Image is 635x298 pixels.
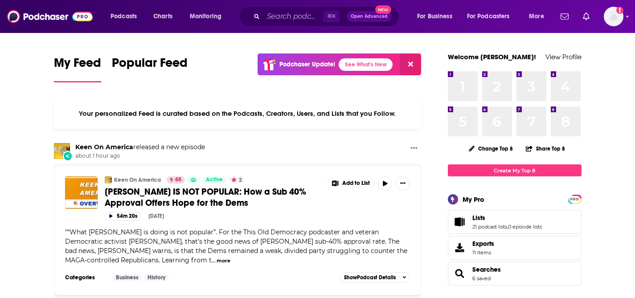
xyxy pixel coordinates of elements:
[523,9,555,24] button: open menu
[54,143,70,159] img: Keen On America
[206,176,223,184] span: Active
[461,9,523,24] button: open menu
[448,53,536,61] a: Welcome [PERSON_NAME]!
[407,143,421,154] button: Show More Button
[375,5,391,14] span: New
[111,10,137,23] span: Podcasts
[448,261,582,286] span: Searches
[263,9,323,24] input: Search podcasts, credits, & more...
[448,210,582,234] span: Lists
[529,10,544,23] span: More
[112,274,142,281] a: Business
[65,228,407,264] span: "
[65,228,407,264] span: “What [PERSON_NAME] is doing is not popular”. For the This Old Democracy podcaster and veteran De...
[175,176,181,184] span: 65
[105,212,141,220] button: 54m 20s
[105,186,321,208] a: [PERSON_NAME] IS NOT POPULAR: How a Sub 40% Approval Offers Hope for the Dems
[105,176,112,184] img: Keen On America
[472,214,542,222] a: Lists
[279,61,335,68] p: Podchaser Update!
[604,7,623,26] img: User Profile
[448,164,582,176] a: Create My Top 8
[411,9,463,24] button: open menu
[604,7,623,26] span: Logged in as megcassidy
[463,143,519,154] button: Change Top 8
[463,195,484,204] div: My Pro
[472,240,494,248] span: Exports
[229,176,245,184] button: 2
[339,58,393,71] a: See What's New
[472,214,485,222] span: Lists
[323,11,340,22] span: ⌘ K
[604,7,623,26] button: Show profile menu
[217,257,230,265] button: more
[105,186,306,208] span: [PERSON_NAME] IS NOT POPULAR: How a Sub 40% Approval Offers Hope for the Dems
[508,224,542,230] a: 0 episode lists
[569,196,580,202] a: PRO
[351,14,388,19] span: Open Advanced
[114,176,161,184] a: Keen On America
[65,274,105,281] h3: Categories
[190,10,221,23] span: Monitoring
[344,274,396,281] span: Show Podcast Details
[54,98,422,129] div: Your personalized Feed is curated based on the Podcasts, Creators, Users, and Lists that you Follow.
[75,143,133,151] a: Keen On America
[65,176,98,209] img: TRUMP IS NOT POPULAR: How a Sub 40% Approval Offers Hope for the Dems
[525,140,565,157] button: Share Top 8
[153,10,172,23] span: Charts
[147,9,178,24] a: Charts
[472,224,507,230] a: 21 podcast lists
[347,11,392,22] button: Open AdvancedNew
[144,274,169,281] a: History
[472,249,494,256] span: 11 items
[569,196,580,203] span: PRO
[579,9,593,24] a: Show notifications dropdown
[63,151,73,161] div: New Episode
[545,53,582,61] a: View Profile
[448,236,582,260] a: Exports
[328,176,374,191] button: Show More Button
[54,55,101,76] span: My Feed
[396,176,410,191] button: Show More Button
[75,152,205,160] span: about 1 hour ago
[557,9,572,24] a: Show notifications dropdown
[451,216,469,228] a: Lists
[167,176,185,184] a: 65
[340,272,410,283] button: ShowPodcast Details
[54,55,101,82] a: My Feed
[202,176,226,184] a: Active
[212,256,216,264] span: ...
[451,267,469,280] a: Searches
[112,55,188,76] span: Popular Feed
[472,265,501,274] a: Searches
[507,224,508,230] span: ,
[184,9,233,24] button: open menu
[104,9,148,24] button: open menu
[451,241,469,254] span: Exports
[75,143,205,151] h3: released a new episode
[472,275,491,282] a: 6 saved
[247,6,408,27] div: Search podcasts, credits, & more...
[467,10,510,23] span: For Podcasters
[112,55,188,82] a: Popular Feed
[616,7,623,14] svg: Add a profile image
[417,10,452,23] span: For Business
[148,213,164,219] div: [DATE]
[7,8,93,25] img: Podchaser - Follow, Share and Rate Podcasts
[342,180,370,187] span: Add to List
